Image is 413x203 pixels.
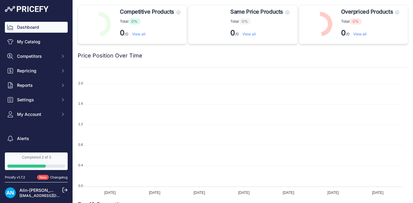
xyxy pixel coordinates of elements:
[19,188,64,193] a: Alin-[PERSON_NAME]
[50,175,68,179] a: Changelog
[149,191,161,195] tspan: [DATE]
[5,22,68,33] a: Dashboard
[350,18,362,25] span: 0%
[78,102,83,105] tspan: 1.6
[17,97,57,103] span: Settings
[7,155,65,160] div: Completed 2 of 3
[120,8,174,16] span: Competitive Products
[5,94,68,105] button: Settings
[341,18,399,25] p: Total
[372,191,384,195] tspan: [DATE]
[341,8,393,16] span: Overpriced Products
[120,28,125,37] strong: 0
[5,65,68,76] button: Repricing
[5,6,49,12] img: Pricefy Logo
[78,143,83,146] tspan: 0.8
[17,82,57,88] span: Reports
[132,32,145,36] a: View all
[5,175,25,180] div: Pricefy v1.7.2
[19,193,83,198] a: [EMAIL_ADDRESS][DOMAIN_NAME]
[5,36,68,47] a: My Catalog
[78,184,83,188] tspan: 0.0
[128,18,140,25] span: 0%
[238,191,250,195] tspan: [DATE]
[194,191,205,195] tspan: [DATE]
[353,32,367,36] a: View all
[239,18,251,25] span: 0%
[78,163,83,167] tspan: 0.4
[5,152,68,170] a: Completed 2 of 3
[17,68,57,74] span: Repricing
[5,133,68,144] a: Alerts
[5,51,68,62] button: Competitors
[230,8,283,16] span: Same Price Products
[37,175,49,180] span: New
[283,191,294,195] tspan: [DATE]
[104,191,116,195] tspan: [DATE]
[5,22,68,167] nav: Sidebar
[78,122,83,126] tspan: 1.2
[120,28,180,38] p: /0
[78,81,83,85] tspan: 2.0
[341,28,399,38] p: /0
[230,28,235,37] strong: 0
[5,80,68,91] button: Reports
[327,191,339,195] tspan: [DATE]
[17,53,57,59] span: Competitors
[78,51,142,60] h2: Price Position Over Time
[242,32,256,36] a: View all
[341,28,346,37] strong: 0
[230,28,289,38] p: /0
[17,111,57,117] span: My Account
[120,18,180,25] p: Total
[5,109,68,120] button: My Account
[230,18,289,25] p: Total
